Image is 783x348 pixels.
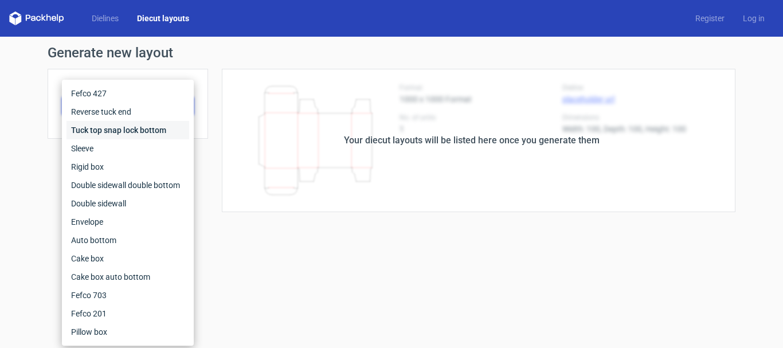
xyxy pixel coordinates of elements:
[734,13,774,24] a: Log in
[66,231,189,249] div: Auto bottom
[66,286,189,304] div: Fefco 703
[66,103,189,121] div: Reverse tuck end
[66,304,189,323] div: Fefco 201
[66,139,189,158] div: Sleeve
[48,46,735,60] h1: Generate new layout
[344,134,600,147] div: Your diecut layouts will be listed here once you generate them
[66,323,189,341] div: Pillow box
[66,84,189,103] div: Fefco 427
[128,13,198,24] a: Diecut layouts
[83,13,128,24] a: Dielines
[66,249,189,268] div: Cake box
[66,268,189,286] div: Cake box auto bottom
[66,158,189,176] div: Rigid box
[66,213,189,231] div: Envelope
[66,176,189,194] div: Double sidewall double bottom
[66,121,189,139] div: Tuck top snap lock bottom
[66,194,189,213] div: Double sidewall
[686,13,734,24] a: Register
